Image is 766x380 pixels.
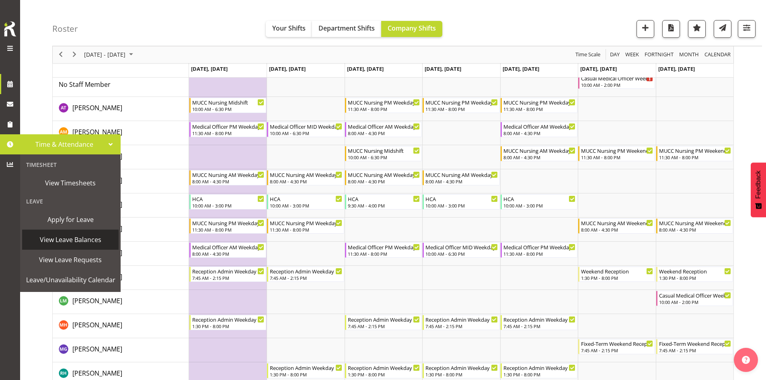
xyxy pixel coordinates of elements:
div: MUCC Nursing PM Weekday [348,98,420,106]
div: 11:30 AM - 8:00 PM [348,106,420,112]
div: 11:30 AM - 8:00 PM [503,251,575,257]
div: Alysia Newman-Woods"s event - MUCC Nursing AM Weekday Begin From Friday, September 26, 2025 at 8:... [501,146,577,161]
div: Margret Hall"s event - Reception Admin Weekday PM Begin From Monday, September 22, 2025 at 1:30:0... [189,315,266,330]
a: View Leave Requests [22,250,119,270]
div: Reception Admin Weekday AM [348,315,420,323]
div: Timesheet [22,156,119,173]
div: Gloria Varghese"s event - MUCC Nursing AM Weekends Begin From Saturday, September 27, 2025 at 8:0... [578,218,655,234]
div: Alexandra Madigan"s event - Medical Officer PM Weekday Begin From Monday, September 22, 2025 at 1... [189,122,266,137]
td: Andrew Brooks resource [53,169,189,193]
span: [DATE], [DATE] [191,65,228,72]
span: calendar [704,50,731,60]
div: 10:00 AM - 3:00 PM [425,202,497,209]
div: Alysia Newman-Woods"s event - MUCC Nursing PM Weekends Begin From Saturday, September 27, 2025 at... [578,146,655,161]
div: 10:00 AM - 2:00 PM [581,82,653,88]
div: Rochelle Harris"s event - Reception Admin Weekday PM Begin From Wednesday, September 24, 2025 at ... [345,363,422,378]
div: Margret Hall"s event - Reception Admin Weekday AM Begin From Wednesday, September 24, 2025 at 7:4... [345,315,422,330]
div: Agnes Tyson"s event - MUCC Nursing PM Weekday Begin From Thursday, September 25, 2025 at 11:30:00... [423,98,499,113]
div: Alexandra Madigan"s event - Medical Officer AM Weekday Begin From Friday, September 26, 2025 at 8... [501,122,577,137]
h4: Roster [52,24,78,33]
td: Jenny O'Donnell resource [53,242,189,266]
div: Rochelle Harris"s event - Reception Admin Weekday PM Begin From Friday, September 26, 2025 at 1:3... [501,363,577,378]
div: 7:45 AM - 2:15 PM [659,347,731,353]
div: 11:30 AM - 8:00 PM [425,106,497,112]
div: Andrew Brooks"s event - MUCC Nursing AM Weekday Begin From Thursday, September 25, 2025 at 8:00:0... [423,170,499,185]
div: Casual Medical Officer Weekend [659,291,731,299]
div: MUCC Nursing PM Weekday [425,98,497,106]
div: MUCC Nursing PM Weekday [503,98,575,106]
div: next period [68,46,81,63]
div: Leave [22,193,119,210]
div: 8:00 AM - 4:30 PM [348,178,420,185]
div: Medical Officer AM Weekday [192,243,264,251]
div: 1:30 PM - 8:00 PM [581,275,653,281]
div: HCA [425,195,497,203]
div: HCA [503,195,575,203]
button: Month [703,50,732,60]
span: Time Scale [575,50,601,60]
div: Weekend Reception [581,267,653,275]
a: [PERSON_NAME] [72,344,122,354]
div: Andrew Brooks"s event - MUCC Nursing AM Weekday Begin From Tuesday, September 23, 2025 at 8:00:00... [267,170,344,185]
div: 7:45 AM - 2:15 PM [348,323,420,329]
a: [PERSON_NAME] [72,103,122,113]
button: Your Shifts [266,21,312,37]
button: Previous [55,50,66,60]
div: 1:30 PM - 8:00 PM [270,371,342,378]
button: Fortnight [643,50,675,60]
button: Next [69,50,80,60]
div: Rochelle Harris"s event - Reception Admin Weekday PM Begin From Thursday, September 25, 2025 at 1... [423,363,499,378]
a: Time & Attendance [20,134,121,154]
a: [PERSON_NAME] [72,127,122,137]
div: 8:00 AM - 4:30 PM [425,178,497,185]
div: 9:30 AM - 4:00 PM [348,202,420,209]
td: Gloria Varghese resource [53,218,189,242]
div: Reception Admin Weekday AM [503,315,575,323]
span: [DATE], [DATE] [425,65,461,72]
span: View Leave Requests [26,254,115,266]
div: 1:30 PM - 8:00 PM [503,371,575,378]
div: Margret Hall"s event - Reception Admin Weekday AM Begin From Thursday, September 25, 2025 at 7:45... [423,315,499,330]
div: MUCC Nursing AM Weekday [503,146,575,154]
td: Megan Gander resource [53,338,189,362]
div: Andrew Brooks"s event - MUCC Nursing AM Weekday Begin From Monday, September 22, 2025 at 8:00:00 ... [189,170,266,185]
div: 7:45 AM - 2:15 PM [425,323,497,329]
div: MUCC Nursing AM Weekday [425,170,497,179]
div: Reception Admin Weekday PM [270,364,342,372]
button: Add a new shift [637,20,654,38]
div: 8:00 AM - 4:30 PM [348,130,420,136]
div: Weekend Reception [659,267,731,275]
div: Cordelia Davies"s event - HCA Begin From Friday, September 26, 2025 at 10:00:00 AM GMT+12:00 Ends... [501,194,577,210]
div: Medical Officer MID Weekday [270,122,342,130]
div: Medical Officer AM Weekday [503,122,575,130]
span: View Timesheets [26,177,115,189]
span: Fortnight [644,50,674,60]
div: 7:45 AM - 2:15 PM [192,275,264,281]
button: Feedback - Show survey [751,162,766,217]
div: 10:00 AM - 6:30 PM [348,154,420,160]
span: Week [624,50,640,60]
div: Megan Gander"s event - Fixed-Term Weekend Reception Begin From Sunday, September 28, 2025 at 7:45... [656,339,733,354]
button: Send a list of all shifts for the selected filtered period to all rostered employees. [714,20,731,38]
a: [PERSON_NAME] [72,368,122,378]
div: No Staff Member"s event - Casual Medical Officer Weekend Begin From Saturday, September 27, 2025 ... [578,74,655,89]
div: Gloria Varghese"s event - MUCC Nursing AM Weekends Begin From Sunday, September 28, 2025 at 8:00:... [656,218,733,234]
div: Agnes Tyson"s event - MUCC Nursing Midshift Begin From Monday, September 22, 2025 at 10:00:00 AM ... [189,98,266,113]
button: Department Shifts [312,21,381,37]
img: help-xxl-2.png [742,356,750,364]
div: Luqman Mohd Jani"s event - Casual Medical Officer Weekend Begin From Sunday, September 28, 2025 a... [656,291,733,306]
span: Company Shifts [388,24,436,33]
div: Andrew Brooks"s event - MUCC Nursing AM Weekday Begin From Wednesday, September 24, 2025 at 8:00:... [345,170,422,185]
div: Megan Gander"s event - Fixed-Term Weekend Reception Begin From Saturday, September 27, 2025 at 7:... [578,339,655,354]
div: 10:00 AM - 6:30 PM [192,106,264,112]
div: 8:00 AM - 4:30 PM [270,178,342,185]
div: 11:30 AM - 8:00 PM [270,226,342,233]
div: Reception Admin Weekday AM [270,267,342,275]
a: View Timesheets [22,173,119,193]
div: 8:00 AM - 4:30 PM [503,154,575,160]
div: 11:30 AM - 8:00 PM [581,154,653,160]
div: Fixed-Term Weekend Reception [659,339,731,347]
div: Jenny O'Donnell"s event - Medical Officer MID Weekday Begin From Thursday, September 25, 2025 at ... [423,242,499,258]
span: [DATE], [DATE] [658,65,695,72]
div: Alysia Newman-Woods"s event - MUCC Nursing Midshift Begin From Wednesday, September 24, 2025 at 1... [345,146,422,161]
